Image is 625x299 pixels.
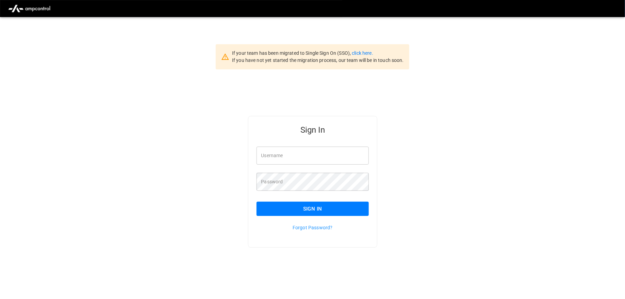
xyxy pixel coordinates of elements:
[257,224,369,231] p: Forgot Password?
[257,202,369,216] button: Sign In
[257,124,369,135] h5: Sign In
[352,50,373,56] a: click here.
[5,2,53,15] img: ampcontrol.io logo
[232,50,352,56] span: If your team has been migrated to Single Sign On (SSO),
[232,57,404,63] span: If you have not yet started the migration process, our team will be in touch soon.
